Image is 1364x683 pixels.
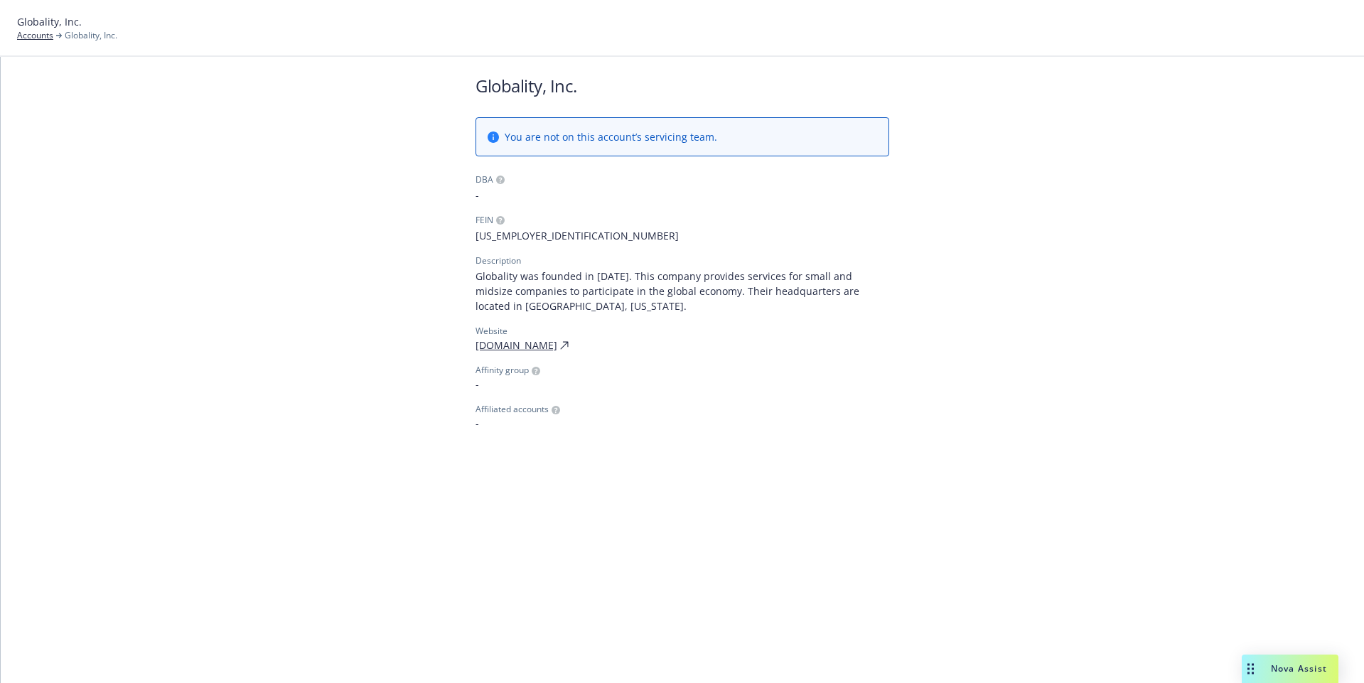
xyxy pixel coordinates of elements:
[476,269,889,313] span: Globality was founded in [DATE]. This company provides services for small and midsize companies t...
[476,364,529,377] span: Affinity group
[1242,655,1338,683] button: Nova Assist
[17,29,53,42] a: Accounts
[476,377,889,392] span: -
[476,74,889,97] h1: Globality, Inc.
[476,214,493,227] div: FEIN
[65,29,117,42] span: Globality, Inc.
[476,173,493,186] div: DBA
[476,254,521,267] div: Description
[17,14,82,29] span: Globality, Inc.
[1271,662,1327,674] span: Nova Assist
[476,188,889,203] span: -
[476,403,549,416] span: Affiliated accounts
[476,325,889,338] div: Website
[476,228,889,243] span: [US_EMPLOYER_IDENTIFICATION_NUMBER]
[476,338,557,353] a: [DOMAIN_NAME]
[476,416,889,431] span: -
[1242,655,1260,683] div: Drag to move
[505,129,717,144] span: You are not on this account’s servicing team.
